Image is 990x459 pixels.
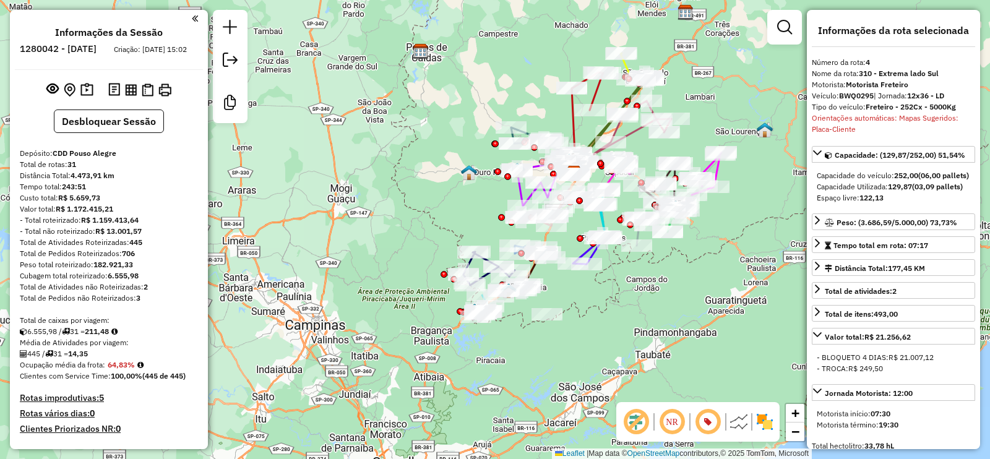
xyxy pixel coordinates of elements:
span: + [791,405,799,421]
strong: (06,00 pallets) [918,171,969,180]
img: PA São Lourenço (Varginha) [757,122,773,138]
div: Motorista início: [817,408,970,419]
span: Clientes com Service Time: [20,371,111,380]
strong: (445 de 445) [142,371,186,380]
span: Tempo total em rota: 07:17 [833,241,928,250]
strong: R$ 1.159.413,64 [81,215,139,225]
strong: 211,48 [85,327,109,336]
span: Total de atividades: [825,286,897,296]
div: Total de Atividades Roteirizadas: [20,237,198,248]
h4: Rotas vários dias: [20,408,198,419]
div: Orientações automáticas: Mapas Sugeridos: Placa-Cliente [812,113,975,135]
div: Capacidade: (129,87/252,00) 51,54% [812,165,975,208]
div: Capacidade do veículo: [817,170,970,181]
img: Linhas retas [729,412,749,432]
i: Total de rotas [45,350,53,358]
div: - BLOQUETO 4 DIAS: [817,352,970,363]
a: Exibir filtros [772,15,797,40]
a: Tempo total em rota: 07:17 [812,236,975,253]
span: Exibir número da rota [693,407,723,437]
a: Jornada Motorista: 12:00 [812,384,975,401]
div: - Total roteirizado: [20,215,198,226]
strong: BWQ0295 [839,91,874,100]
div: Jornada Motorista: 12:00 [825,388,913,399]
span: 177,45 KM [888,264,925,273]
div: Tempo total: [20,181,198,192]
a: Zoom in [786,404,804,423]
strong: 31 [67,160,76,169]
div: Espaço livre: [817,192,970,204]
a: Zoom out [786,423,804,441]
a: Exportar sessão [218,48,243,75]
h4: Informações da rota selecionada [812,25,975,36]
h6: 1280042 - [DATE] [20,43,97,54]
img: PA Extrema [467,303,483,319]
strong: R$ 21.256,62 [864,332,911,341]
span: R$ 21.007,12 [889,353,934,362]
div: Distância Total: [825,263,925,274]
strong: 445 [129,238,142,247]
div: Distância Total: [20,170,198,181]
button: Visualizar relatório de Roteirização [123,81,139,98]
h4: Informações da Sessão [55,27,163,38]
span: − [791,424,799,439]
div: - TROCA: [817,363,970,374]
img: CDD Poços de Caldas [413,43,429,59]
a: Clique aqui para minimizar o painel [192,11,198,25]
strong: 122,13 [859,193,884,202]
strong: R$ 13.001,57 [95,226,142,236]
strong: 33,78 hL [864,441,894,450]
div: - Total não roteirizado: [20,226,198,237]
div: Total de rotas: [20,159,198,170]
strong: 2 [892,286,897,296]
strong: 07:30 [871,409,890,418]
strong: CDD Pouso Alegre [53,148,116,158]
img: Pa Ouro Fino [461,165,477,181]
div: 6.555,98 / 31 = [20,326,198,337]
i: Total de rotas [62,328,70,335]
div: Valor total:R$ 21.256,62 [812,347,975,379]
strong: 0 [116,423,121,434]
button: Centralizar mapa no depósito ou ponto de apoio [61,80,78,100]
strong: 310 - Extrema lado Sul [859,69,939,78]
strong: 243:51 [62,182,86,191]
strong: 252,00 [894,171,918,180]
img: Itapeva [501,283,517,299]
strong: R$ 1.172.415,21 [56,204,113,213]
strong: 4.473,91 km [71,171,114,180]
div: Tipo do veículo: [812,101,975,113]
strong: 19:30 [879,420,898,429]
span: Capacidade: (129,87/252,00) 51,54% [835,150,965,160]
div: Motorista: [812,79,975,90]
strong: Freteiro - 252Cx - 5000Kg [866,102,956,111]
strong: 129,87 [888,182,912,191]
img: PA - Itajubá [668,200,684,216]
a: OpenStreetMap [627,449,680,458]
span: Ocupação média da frota: [20,360,105,369]
div: Veículo: [812,90,975,101]
strong: (03,09 pallets) [912,182,963,191]
div: Valor total: [20,204,198,215]
div: Motorista término: [817,419,970,431]
img: Exibir/Ocultar setores [755,412,775,432]
button: Painel de Sugestão [78,80,96,100]
strong: 2 [144,282,148,291]
h4: Rotas improdutivas: [20,393,198,403]
div: Valor total: [825,332,911,343]
a: Total de atividades:2 [812,282,975,299]
strong: 4 [866,58,870,67]
a: Criar modelo [218,90,243,118]
img: CDD Varginha [678,4,694,20]
strong: 12x36 - LD [907,91,944,100]
strong: 5 [99,392,104,403]
strong: 64,83% [108,360,135,369]
strong: R$ 5.659,73 [58,193,100,202]
button: Desbloquear Sessão [54,109,164,133]
a: Valor total:R$ 21.256,62 [812,328,975,345]
button: Imprimir Rotas [156,81,174,99]
i: Cubagem total roteirizado [20,328,27,335]
h4: Clientes Priorizados NR: [20,424,198,434]
a: Leaflet [555,449,585,458]
button: Visualizar Romaneio [139,81,156,99]
strong: 0 [90,408,95,419]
